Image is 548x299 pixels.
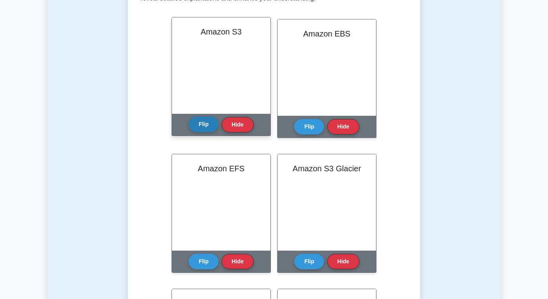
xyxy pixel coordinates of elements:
button: Hide [222,117,253,132]
button: Hide [222,254,253,269]
h2: Amazon S3 [181,27,261,36]
button: Flip [294,254,324,269]
h2: Amazon EBS [287,29,367,38]
button: Flip [294,119,324,134]
button: Flip [189,254,218,269]
h2: Amazon S3 Glacier [287,164,367,173]
button: Flip [189,117,218,132]
button: Hide [327,119,359,134]
button: Hide [327,254,359,269]
h2: Amazon EFS [181,164,261,173]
